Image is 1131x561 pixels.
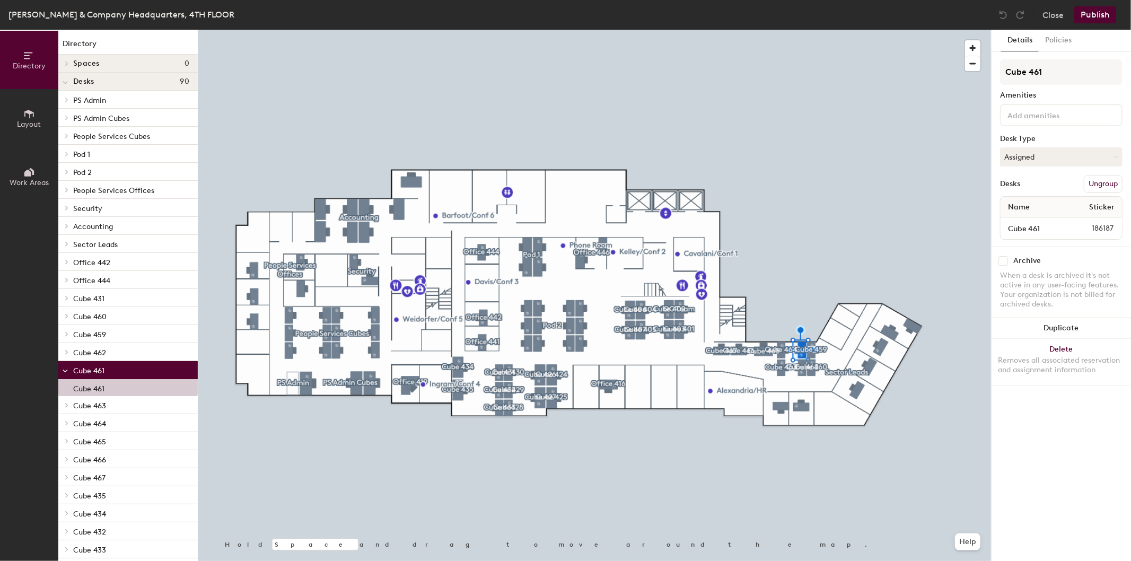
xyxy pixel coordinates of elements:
[8,8,234,21] div: [PERSON_NAME] & Company Headquarters, 4TH FLOOR
[73,312,107,321] span: Cube 460
[1084,198,1120,217] span: Sticker
[1000,271,1123,309] div: When a desk is archived it's not active in any user-facing features. Your organization is not bil...
[73,455,106,464] span: Cube 466
[180,77,189,86] span: 90
[58,38,198,55] h1: Directory
[73,474,106,483] span: Cube 467
[1000,135,1123,143] div: Desk Type
[73,59,100,68] span: Spaces
[998,10,1009,20] img: Undo
[73,168,92,177] span: Pod 2
[73,546,106,555] span: Cube 433
[73,419,106,428] span: Cube 464
[73,96,106,105] span: PS Admin
[73,366,104,375] span: Cube 461
[1015,10,1025,20] img: Redo
[73,401,106,410] span: Cube 463
[992,318,1131,339] button: Duplicate
[73,77,94,86] span: Desks
[13,62,46,71] span: Directory
[1042,6,1064,23] button: Close
[73,348,106,357] span: Cube 462
[73,276,110,285] span: Office 444
[73,381,104,393] p: Cube 461
[1003,221,1066,236] input: Unnamed desk
[1084,175,1123,193] button: Ungroup
[1000,180,1020,188] div: Desks
[955,533,980,550] button: Help
[1003,198,1035,217] span: Name
[992,339,1131,385] button: DeleteRemoves all associated reservation and assignment information
[17,120,41,129] span: Layout
[1000,147,1123,166] button: Assigned
[73,114,129,123] span: PS Admin Cubes
[73,258,110,267] span: Office 442
[73,510,106,519] span: Cube 434
[1001,30,1039,51] button: Details
[1005,108,1101,121] input: Add amenities
[1066,223,1120,234] span: 186187
[73,132,150,141] span: People Services Cubes
[73,492,106,501] span: Cube 435
[73,240,118,249] span: Sector Leads
[1013,257,1041,265] div: Archive
[73,528,106,537] span: Cube 432
[73,186,154,195] span: People Services Offices
[1074,6,1116,23] button: Publish
[73,204,102,213] span: Security
[73,150,90,159] span: Pod 1
[10,178,49,187] span: Work Areas
[73,294,104,303] span: Cube 431
[1000,91,1123,100] div: Amenities
[73,437,106,446] span: Cube 465
[1039,30,1078,51] button: Policies
[73,330,106,339] span: Cube 459
[185,59,189,68] span: 0
[73,222,113,231] span: Accounting
[998,356,1125,375] div: Removes all associated reservation and assignment information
